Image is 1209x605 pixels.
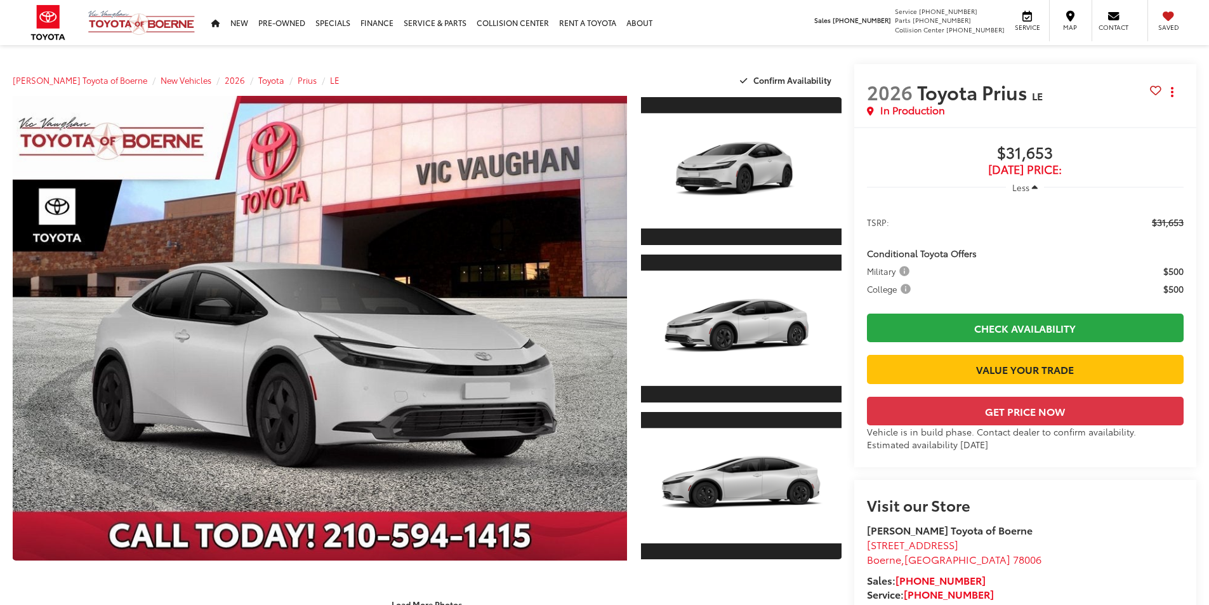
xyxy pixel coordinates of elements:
span: Parts [895,15,911,25]
a: Check Availability [867,314,1184,342]
strong: Service: [867,587,994,601]
span: Saved [1154,23,1182,32]
img: 2026 Toyota Prius LE [638,271,843,386]
span: , [867,552,1041,566]
a: Expand Photo 1 [641,96,842,246]
a: Prius [298,74,317,86]
strong: Sales: [867,573,986,587]
span: [PHONE_NUMBER] [946,25,1005,34]
span: In Production [880,103,945,117]
h2: Visit our Store [867,496,1184,513]
span: [GEOGRAPHIC_DATA] [904,552,1010,566]
img: 2026 Toyota Prius LE [638,114,843,229]
button: College [867,283,915,295]
span: [STREET_ADDRESS] [867,537,958,552]
a: [STREET_ADDRESS] Boerne,[GEOGRAPHIC_DATA] 78006 [867,537,1041,566]
span: 78006 [1013,552,1041,566]
span: LE [1032,88,1043,103]
span: $500 [1163,283,1184,295]
span: Sales [814,15,831,25]
span: Less [1012,182,1029,193]
span: Map [1056,23,1084,32]
span: [DATE] Price: [867,163,1184,176]
a: 2026 [225,74,245,86]
span: Contact [1099,23,1128,32]
strong: [PERSON_NAME] Toyota of Boerne [867,522,1033,537]
a: New Vehicles [161,74,211,86]
span: [PHONE_NUMBER] [913,15,971,25]
img: 2026 Toyota Prius LE [638,428,843,543]
span: Confirm Availability [753,74,831,86]
a: [PHONE_NUMBER] [904,587,994,601]
span: Military [867,265,912,277]
a: Toyota [258,74,284,86]
span: $500 [1163,265,1184,277]
span: TSRP: [867,216,889,229]
img: 2026 Toyota Prius LE [6,93,633,563]
div: Vehicle is in build phase. Contact dealer to confirm availability. Estimated availability [DATE] [867,425,1184,451]
button: Actions [1161,81,1184,103]
span: [PHONE_NUMBER] [919,6,977,16]
span: Toyota Prius [917,78,1032,105]
span: Boerne [867,552,901,566]
a: [PHONE_NUMBER] [895,573,986,587]
img: Vic Vaughan Toyota of Boerne [88,10,195,36]
button: Get Price Now [867,397,1184,425]
a: Value Your Trade [867,355,1184,383]
span: $31,653 [867,144,1184,163]
button: Military [867,265,914,277]
a: LE [330,74,340,86]
button: Confirm Availability [733,69,842,91]
a: Expand Photo 3 [641,411,842,561]
a: [PERSON_NAME] Toyota of Boerne [13,74,147,86]
a: Expand Photo 2 [641,253,842,404]
span: $31,653 [1152,216,1184,229]
span: Service [895,6,917,16]
span: College [867,283,913,295]
span: Collision Center [895,25,944,34]
span: [PHONE_NUMBER] [833,15,891,25]
span: Conditional Toyota Offers [867,247,977,260]
button: Less [1006,176,1044,199]
span: Service [1013,23,1041,32]
a: Expand Photo 0 [13,96,627,561]
span: 2026 [867,78,913,105]
span: dropdown dots [1171,87,1173,97]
